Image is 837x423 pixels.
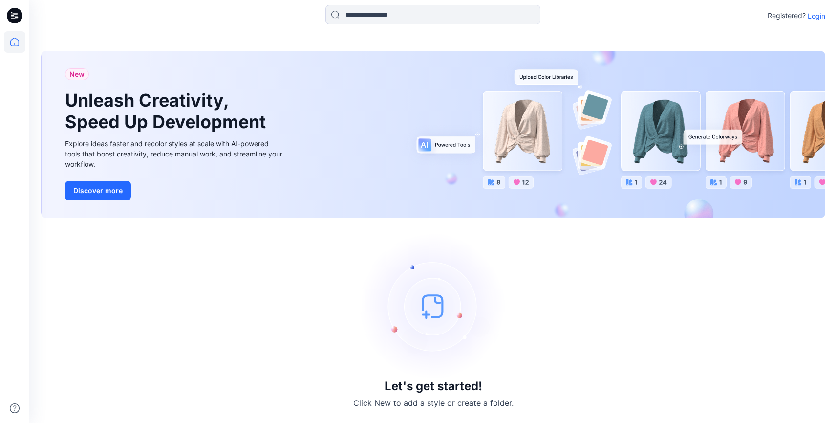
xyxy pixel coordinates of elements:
[65,138,285,169] div: Explore ideas faster and recolor styles at scale with AI-powered tools that boost creativity, red...
[808,11,825,21] p: Login
[69,68,85,80] span: New
[385,379,482,393] h3: Let's get started!
[65,90,270,132] h1: Unleash Creativity, Speed Up Development
[65,181,131,200] button: Discover more
[65,181,285,200] a: Discover more
[360,233,507,379] img: empty-state-image.svg
[768,10,806,22] p: Registered?
[353,397,514,409] p: Click New to add a style or create a folder.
